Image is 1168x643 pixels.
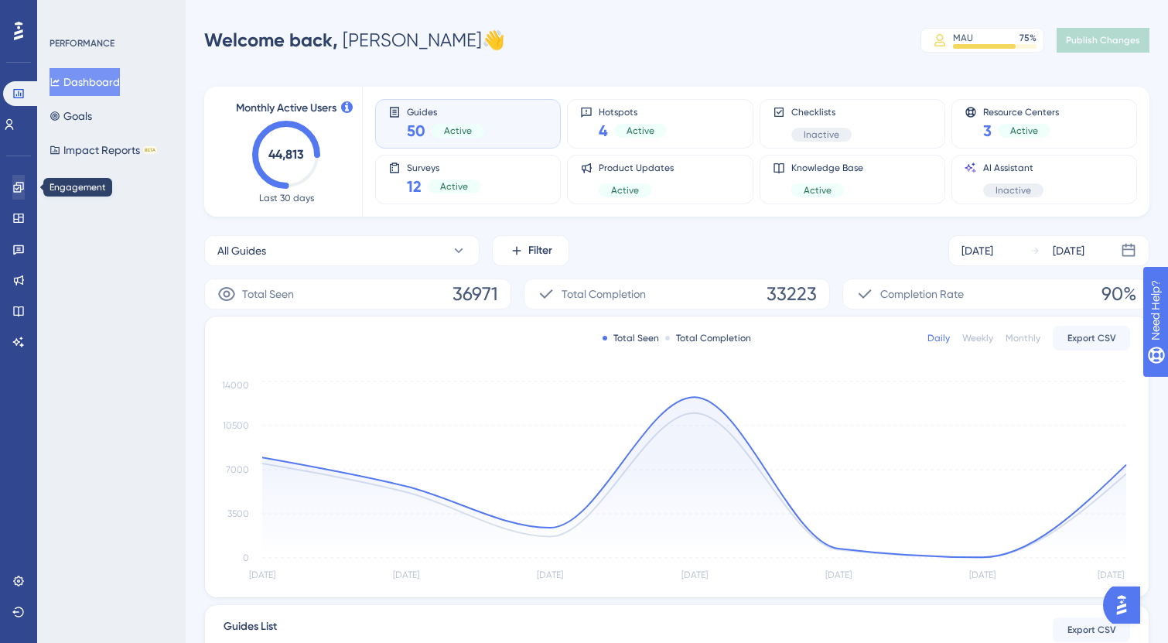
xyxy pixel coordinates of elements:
[204,28,505,53] div: [PERSON_NAME] 👋
[599,162,674,174] span: Product Updates
[1057,28,1149,53] button: Publish Changes
[1053,241,1084,260] div: [DATE]
[243,552,249,563] tspan: 0
[407,162,480,173] span: Surveys
[217,241,266,260] span: All Guides
[627,125,654,137] span: Active
[791,106,852,118] span: Checklists
[204,235,480,266] button: All Guides
[226,464,249,475] tspan: 7000
[961,241,993,260] div: [DATE]
[492,235,569,266] button: Filter
[407,176,422,197] span: 12
[599,106,667,117] span: Hotspots
[242,285,294,303] span: Total Seen
[599,120,608,142] span: 4
[1103,582,1149,628] iframe: UserGuiding AI Assistant Launcher
[453,282,498,306] span: 36971
[880,285,964,303] span: Completion Rate
[440,180,468,193] span: Active
[444,125,472,137] span: Active
[407,120,425,142] span: 50
[222,380,249,391] tspan: 14000
[825,569,852,580] tspan: [DATE]
[50,37,114,50] div: PERFORMANCE
[767,282,817,306] span: 33223
[537,569,563,580] tspan: [DATE]
[804,184,832,197] span: Active
[1067,624,1116,636] span: Export CSV
[249,569,275,580] tspan: [DATE]
[1067,332,1116,344] span: Export CSV
[204,29,338,51] span: Welcome back,
[50,68,120,96] button: Dashboard
[236,99,336,118] span: Monthly Active Users
[1053,617,1130,642] button: Export CSV
[50,136,157,164] button: Impact ReportsBETA
[953,32,973,44] div: MAU
[407,106,484,117] span: Guides
[1101,282,1136,306] span: 90%
[1010,125,1038,137] span: Active
[259,192,314,204] span: Last 30 days
[996,184,1031,197] span: Inactive
[927,332,950,344] div: Daily
[227,508,249,519] tspan: 3500
[143,146,157,154] div: BETA
[1019,32,1037,44] div: 75 %
[962,332,993,344] div: Weekly
[969,569,996,580] tspan: [DATE]
[1098,569,1124,580] tspan: [DATE]
[1066,34,1140,46] span: Publish Changes
[983,120,992,142] span: 3
[665,332,751,344] div: Total Completion
[804,128,839,141] span: Inactive
[983,106,1059,117] span: Resource Centers
[1006,332,1040,344] div: Monthly
[681,569,708,580] tspan: [DATE]
[224,617,277,642] span: Guides List
[528,241,552,260] span: Filter
[603,332,659,344] div: Total Seen
[562,285,646,303] span: Total Completion
[268,147,304,162] text: 44,813
[983,162,1043,174] span: AI Assistant
[223,420,249,431] tspan: 10500
[393,569,419,580] tspan: [DATE]
[36,4,97,22] span: Need Help?
[611,184,639,197] span: Active
[1053,326,1130,351] button: Export CSV
[50,102,92,130] button: Goals
[791,162,863,174] span: Knowledge Base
